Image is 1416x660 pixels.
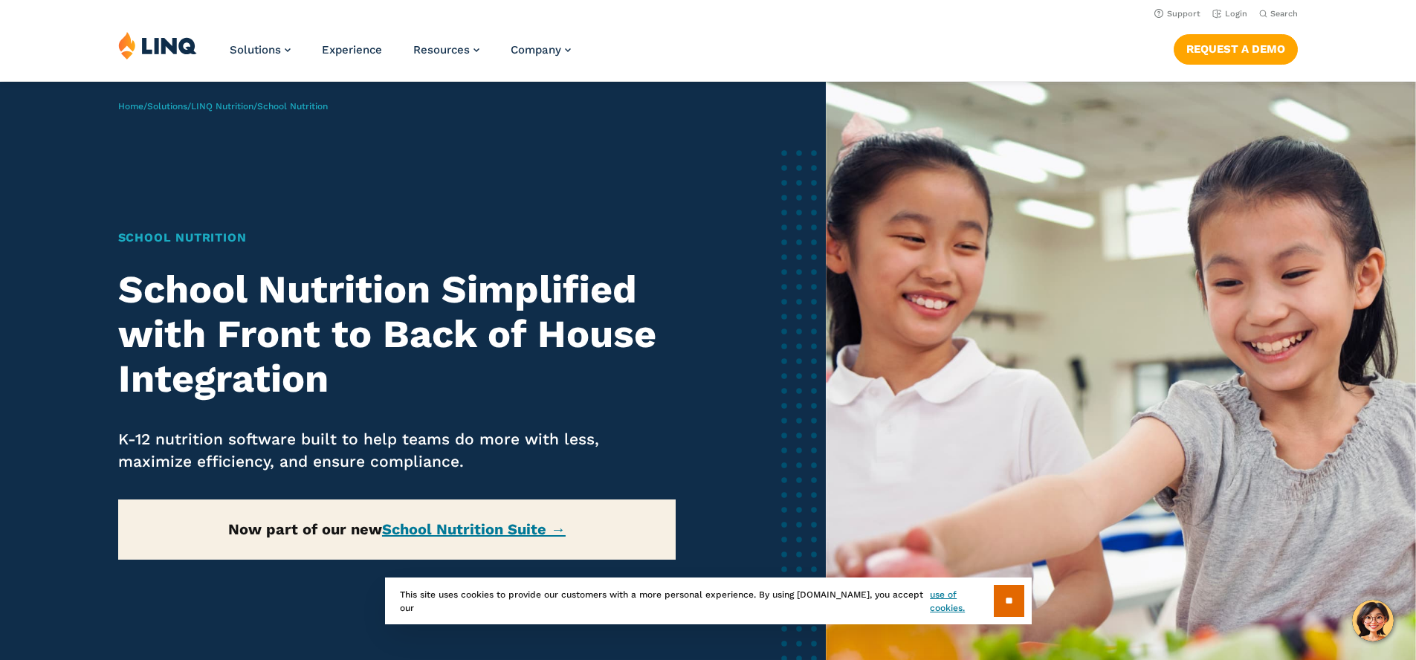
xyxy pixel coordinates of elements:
span: / / / [118,101,328,111]
a: School Nutrition Suite → [382,520,566,538]
div: This site uses cookies to provide our customers with a more personal experience. By using [DOMAIN... [385,577,1032,624]
nav: Button Navigation [1174,31,1298,64]
a: Home [118,101,143,111]
button: Open Search Bar [1259,8,1298,19]
a: Resources [413,43,479,56]
a: Support [1154,9,1200,19]
a: Login [1212,9,1247,19]
a: Request a Demo [1174,34,1298,64]
img: LINQ | K‑12 Software [118,31,197,59]
h1: School Nutrition [118,229,676,247]
a: Solutions [147,101,187,111]
span: Resources [413,43,470,56]
a: use of cookies. [930,588,993,615]
span: Company [511,43,561,56]
a: Company [511,43,571,56]
p: K-12 nutrition software built to help teams do more with less, maximize efficiency, and ensure co... [118,428,676,473]
h2: School Nutrition Simplified with Front to Back of House Integration [118,268,676,401]
span: School Nutrition [257,101,328,111]
button: Hello, have a question? Let’s chat. [1352,600,1394,641]
strong: Now part of our new [228,520,566,538]
a: Solutions [230,43,291,56]
span: Solutions [230,43,281,56]
a: LINQ Nutrition [191,101,253,111]
nav: Primary Navigation [230,31,571,80]
span: Search [1270,9,1298,19]
a: Experience [322,43,382,56]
